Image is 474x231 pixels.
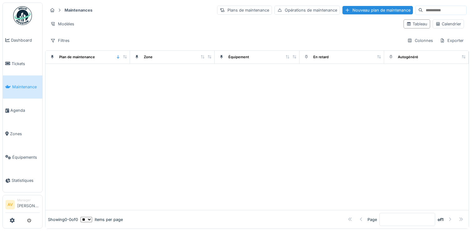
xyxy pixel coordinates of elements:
span: Équipements [12,154,40,160]
div: En retard [313,54,329,60]
div: Exporter [437,36,466,45]
a: Tickets [3,52,42,75]
span: Dashboard [11,37,40,43]
div: Équipement [228,54,249,60]
div: Autogénéré [398,54,418,60]
div: Nouveau plan de maintenance [342,6,413,14]
div: items per page [81,217,123,223]
div: Modèles [48,19,77,28]
a: Maintenance [3,75,42,99]
a: Dashboard [3,28,42,52]
div: Plans de maintenance [217,6,272,15]
a: Zones [3,122,42,146]
li: AV [5,200,15,209]
span: Tickets [12,61,40,67]
div: Calendrier [435,21,461,27]
img: Badge_color-CXgf-gQk.svg [13,6,32,25]
a: Statistiques [3,169,42,192]
div: Showing 0 - 0 of 0 [48,217,78,223]
a: AV Manager[PERSON_NAME] [5,198,40,213]
div: Opérations de maintenance [274,6,340,15]
div: Tableau [406,21,427,27]
div: Manager [17,198,40,203]
span: Statistiques [12,177,40,183]
a: Agenda [3,99,42,122]
div: Zone [144,54,153,60]
div: Plan de maintenance [59,54,95,60]
span: Zones [10,131,40,137]
div: Colonnes [404,36,436,45]
a: Équipements [3,146,42,169]
li: [PERSON_NAME] [17,198,40,211]
div: Filtres [48,36,72,45]
div: Page [367,217,377,223]
span: Agenda [10,107,40,113]
strong: of 1 [438,217,444,223]
span: Maintenance [12,84,40,90]
strong: Maintenances [62,7,95,13]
